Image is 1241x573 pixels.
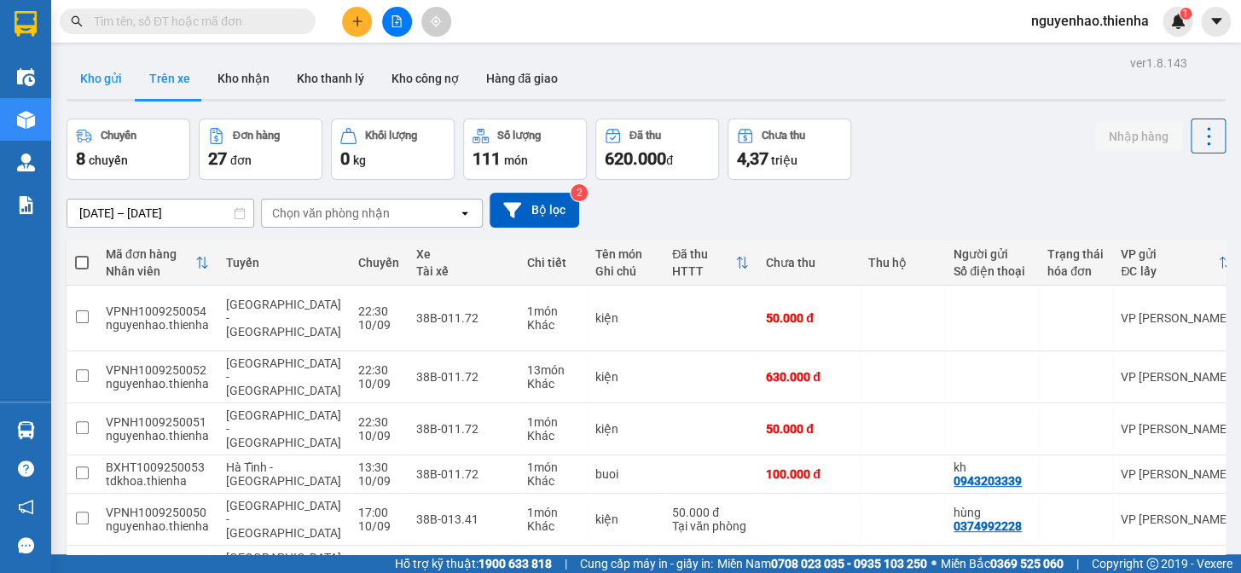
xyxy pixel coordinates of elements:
[595,119,719,180] button: Đã thu620.000đ
[331,119,455,180] button: Khối lượng0kg
[106,519,209,533] div: nguyenhao.thienha
[1130,54,1187,72] div: ver 1.8.143
[358,519,399,533] div: 10/09
[1180,8,1192,20] sup: 1
[226,256,341,269] div: Tuyến
[18,499,34,515] span: notification
[351,15,363,27] span: plus
[358,363,399,377] div: 22:30
[1095,121,1182,152] button: Nhập hàng
[358,415,399,429] div: 22:30
[990,557,1064,570] strong: 0369 525 060
[67,200,253,227] input: Select a date range.
[208,148,227,169] span: 27
[233,130,280,142] div: Đơn hàng
[358,377,399,391] div: 10/09
[358,474,399,488] div: 10/09
[595,264,655,278] div: Ghi chú
[595,512,655,526] div: kiện
[199,119,322,180] button: Đơn hàng27đơn
[1121,311,1232,325] div: VP [PERSON_NAME]
[67,119,190,180] button: Chuyến8chuyến
[18,460,34,477] span: question-circle
[106,377,209,391] div: nguyenhao.thienha
[1076,554,1079,573] span: |
[664,240,757,286] th: Toggle SortBy
[728,119,851,180] button: Chưa thu4,37 triệu
[766,256,851,269] div: Chưa thu
[416,467,510,481] div: 38B-011.72
[416,512,510,526] div: 38B-013.41
[1170,14,1186,29] img: icon-new-feature
[473,58,571,99] button: Hàng đã giao
[421,7,451,37] button: aim
[382,7,412,37] button: file-add
[76,148,85,169] span: 8
[1121,422,1232,436] div: VP [PERSON_NAME]
[17,111,35,129] img: warehouse-icon
[71,15,83,27] span: search
[580,554,713,573] span: Cung cấp máy in - giấy in:
[106,264,195,278] div: Nhân viên
[473,148,501,169] span: 111
[463,119,587,180] button: Số lượng111món
[106,460,209,474] div: BXHT1009250053
[358,318,399,332] div: 10/09
[595,370,655,384] div: kiện
[353,153,366,167] span: kg
[89,153,128,167] span: chuyến
[1201,7,1231,37] button: caret-down
[527,363,578,377] div: 13 món
[1182,8,1188,20] span: 1
[527,318,578,332] div: Khác
[1121,512,1232,526] div: VP [PERSON_NAME]
[527,304,578,318] div: 1 món
[358,304,399,318] div: 22:30
[595,467,655,481] div: buoi
[672,247,735,261] div: Đã thu
[1121,264,1218,278] div: ĐC lấy
[1047,264,1104,278] div: hóa đơn
[717,554,927,573] span: Miền Nam
[416,247,510,261] div: Xe
[416,422,510,436] div: 38B-011.72
[527,519,578,533] div: Khác
[672,264,735,278] div: HTTT
[497,130,541,142] div: Số lượng
[136,58,204,99] button: Trên xe
[595,247,655,261] div: Tên món
[954,506,1030,519] div: hùng
[416,311,510,325] div: 38B-011.72
[595,422,655,436] div: kiện
[391,15,403,27] span: file-add
[106,415,209,429] div: VPNH1009250051
[1209,14,1224,29] span: caret-down
[766,370,851,384] div: 630.000 đ
[204,58,283,99] button: Kho nhận
[666,153,673,167] span: đ
[106,318,209,332] div: nguyenhao.thienha
[226,460,341,488] span: Hà Tĩnh - [GEOGRAPHIC_DATA]
[527,377,578,391] div: Khác
[94,12,295,31] input: Tìm tên, số ĐT hoặc mã đơn
[358,506,399,519] div: 17:00
[1018,10,1163,32] span: nguyenhao.thienha
[358,256,399,269] div: Chuyến
[17,153,35,171] img: warehouse-icon
[101,130,136,142] div: Chuyến
[605,148,666,169] span: 620.000
[416,370,510,384] div: 38B-011.72
[595,311,655,325] div: kiện
[365,130,417,142] div: Khối lượng
[106,363,209,377] div: VPNH1009250052
[226,499,341,540] span: [GEOGRAPHIC_DATA] - [GEOGRAPHIC_DATA]
[954,460,1030,474] div: kh
[527,460,578,474] div: 1 món
[17,68,35,86] img: warehouse-icon
[106,429,209,443] div: nguyenhao.thienha
[478,557,552,570] strong: 1900 633 818
[868,256,937,269] div: Thu hộ
[226,298,341,339] span: [GEOGRAPHIC_DATA] - [GEOGRAPHIC_DATA]
[954,247,1030,261] div: Người gửi
[358,429,399,443] div: 10/09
